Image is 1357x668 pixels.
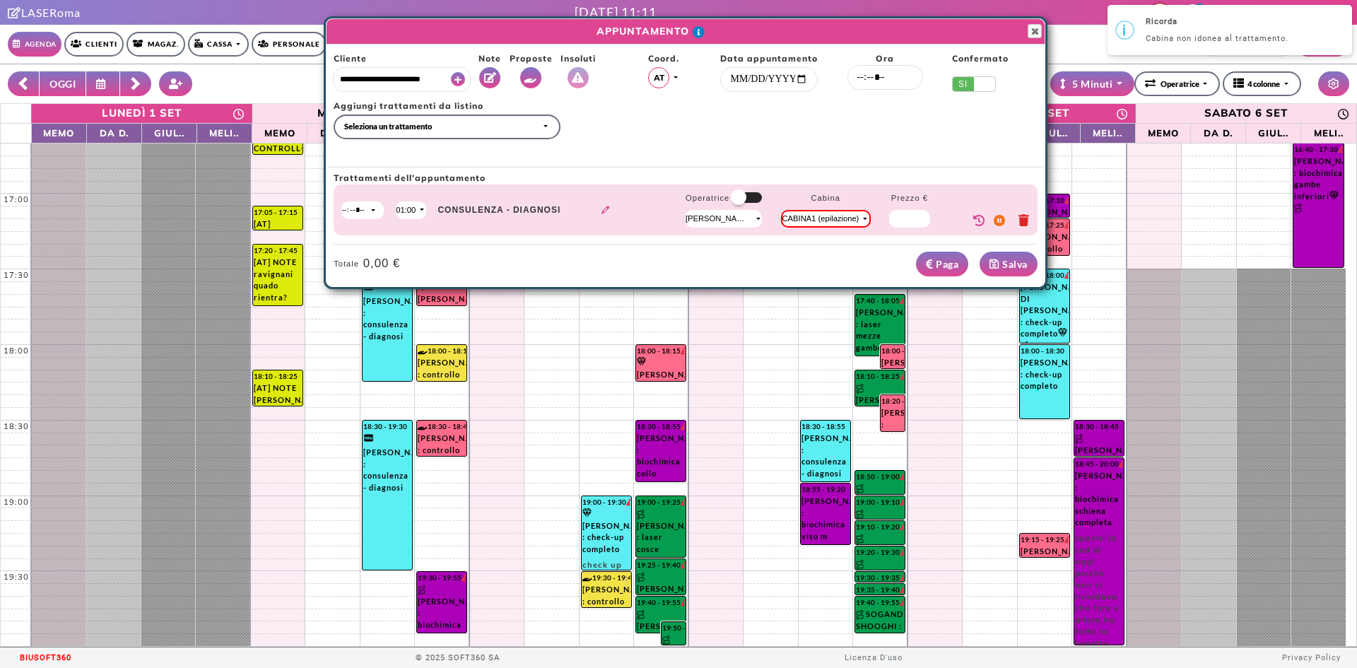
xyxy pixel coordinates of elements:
i: Categoria cliente: Diamante [582,509,592,518]
div: 18:30 - 18:45 [1075,421,1123,432]
div: 19:00 [1,496,32,508]
div: [PERSON_NAME] : biochimica viso m [418,584,466,633]
div: [PERSON_NAME] : controllo viso [418,433,466,456]
a: 2 settembre 2025 [252,104,473,123]
div: 18:30 - 18:55 [637,421,685,432]
span: APPUNTAMENTO [336,24,965,39]
div: 19:10 - 19:20 [856,522,904,532]
div: 19:30 [1,571,32,583]
div: 19:15 - 19:25 [1021,534,1069,545]
a: Personale [252,32,327,57]
a: Cassa [188,32,249,57]
i: Categoria cliente: Diamante [1058,329,1067,338]
button: Cabina non disponibile. Cabina non idonea al trattamento. [781,210,871,228]
div: 18:55 - 19:20 [801,484,850,495]
span: Coord. [648,52,679,65]
div: [PERSON_NAME] : consulenza - diagnosi [363,281,412,346]
button: OGGI [39,71,86,96]
h4: 0,00 € [363,257,401,271]
i: Il cliente ha degli insoluti [1064,536,1072,543]
span: check up biochimica sopracciglia e viso + controllo del resto [582,555,631,629]
div: 17:00 [1,194,32,206]
button: Vedi Note [479,67,500,88]
div: [PERSON_NAME] : laser viso completo -w [856,483,904,494]
div: 17:20 - 17:45 [254,245,302,256]
i: Clicca per andare alla pagina di firma [8,7,21,18]
div: 19:30 - 19:45 [582,573,631,583]
div: [PERSON_NAME] : controllo cosce [881,407,904,431]
div: [DATE] 11:11 [575,3,657,22]
i: Il cliente ha degli insoluti [900,549,907,556]
div: 18:20 - 18:35 [881,396,904,406]
div: [PERSON_NAME] : biochimica schiena completa [1075,470,1123,645]
div: [PERSON_NAME] : check-up completo [1021,357,1069,396]
i: Il cliente ha degli insoluti [900,586,907,593]
span: AT [654,71,664,84]
span: Trattamenti dell'appuntamento [334,172,1038,184]
span: 25 [1194,4,1205,15]
i: Il cliente ha degli insoluti [900,498,907,505]
div: [PERSON_NAME] : biochimica collo anteriore m [637,433,685,481]
a: Agenda [8,32,61,57]
a: 6 settembre 2025 [1136,104,1356,123]
button: Seleziona un trattamento [334,115,560,139]
div: [PERSON_NAME] : controllo zona [418,357,466,381]
i: Crea ricorrenza [973,215,986,227]
div: [PERSON_NAME] : biochimica mento [1075,433,1123,456]
i: Il cliente ha degli insoluti [1064,221,1072,228]
div: [PERSON_NAME] : controllo gambe e inguine [418,281,466,305]
div: 18:30 - 18:45 [418,421,466,432]
div: [PERSON_NAME] : check-up completo [582,508,631,570]
i: Il cliente ha degli insoluti [900,523,907,530]
div: 19:00 - 19:10 [856,497,904,508]
i: Il cliente ha degli insoluti [1119,460,1127,467]
div: sabato 6 set [1204,105,1288,122]
span: Proposte [510,52,553,65]
div: [PERSON_NAME] : biochimica gambe inferiori [1294,156,1343,218]
span: SI [953,77,974,91]
a: Licenza D'uso [845,653,903,662]
div: [PERSON_NAME] : controllo viso [881,357,904,368]
img: PERCORSO [637,510,647,520]
div: [AT] NOTE ravignani quado rientra? diceva metà sett/ ha senso? [254,257,302,305]
span: Data appuntamento [720,52,818,65]
i: Il cliente ha degli insoluti [626,498,634,505]
span: Meli.. [201,125,248,141]
div: 19:35 - 19:40 [856,585,925,594]
div: [PERSON_NAME] : laser cosce [637,508,685,557]
button: Salva [980,252,1038,276]
button: Paga [916,252,969,276]
div: [PERSON_NAME] : laser ascelle [662,634,685,645]
span: Insoluti [560,52,596,65]
div: martedì 2 set [317,105,407,122]
a: Clienti [64,32,124,57]
i: Sospendi il trattamento [994,215,1006,227]
span: Meli.. [1084,125,1132,141]
div: 19:25 - 19:40 [637,560,685,570]
div: 18:30 - 18:55 [801,421,850,432]
span: Confermato [952,52,1009,65]
label: Cabina [811,192,840,204]
span: Da D. [311,125,358,141]
div: 19:00 - 19:25 [637,497,685,508]
div: 18:00 - 18:30 [1021,346,1069,356]
span: Meli.. [1305,125,1353,141]
div: [PERSON_NAME] : controllo gambe e inguine [637,357,685,381]
span: Ora [847,52,923,65]
div: 18:00 - 18:15 [637,346,685,356]
img: PERCORSO [418,585,428,595]
img: PERCORSO [1021,341,1030,351]
label: Prezzo € [891,192,928,204]
span: Memo [1139,125,1187,141]
i: Il cliente ha degli insoluti [681,599,688,606]
div: 19:30 - 19:35 [856,573,925,581]
div: 18:10 - 18:25 [856,371,904,382]
div: 18:30 [1,421,32,433]
i: Il cliente ha degli insoluti [900,574,907,581]
i: Il cliente ha degli insoluti [681,561,688,568]
i: Elimina il trattamento [1018,215,1030,227]
div: i [1122,22,1127,37]
img: PERCORSO [856,560,866,570]
img: PERCORSO [637,610,647,620]
a: Privacy Policy [1282,653,1341,662]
